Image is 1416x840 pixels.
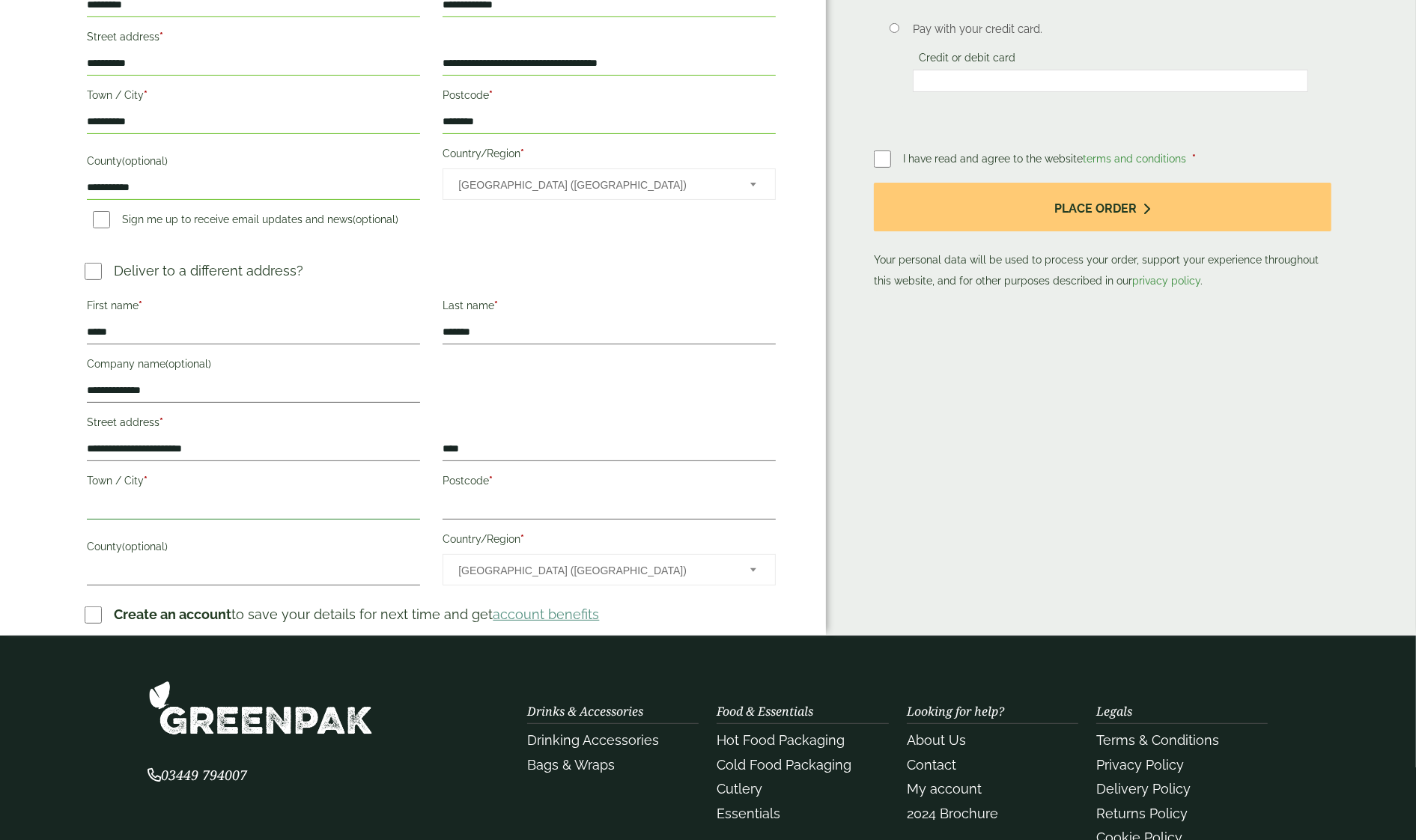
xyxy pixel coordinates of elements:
[1083,153,1186,165] a: terms and conditions
[458,169,730,201] span: United Kingdom (UK)
[144,475,148,487] abbr: required
[159,31,163,43] abbr: required
[353,213,398,225] span: (optional)
[907,757,956,773] a: Contact
[489,89,493,101] abbr: required
[907,806,998,821] a: 2024 Brochure
[717,806,780,821] a: Essentials
[122,155,168,167] span: (optional)
[159,416,163,428] abbr: required
[443,554,776,585] span: Country/Region
[443,529,776,554] label: Country/Region
[527,757,615,773] a: Bags & Wraps
[717,781,762,797] a: Cutlery
[139,299,142,311] abbr: required
[148,681,373,735] img: GreenPak Supplies
[122,541,168,553] span: (optional)
[520,147,524,159] abbr: required
[87,85,420,110] label: Town / City
[1132,275,1200,287] a: privacy policy
[903,153,1189,165] span: I have read and agree to the website
[917,74,1304,88] iframe: Secure card payment input frame
[520,533,524,545] abbr: required
[148,769,248,783] a: 03449 794007
[114,606,231,622] strong: Create an account
[87,536,420,561] label: County
[907,732,966,748] a: About Us
[494,299,498,311] abbr: required
[443,295,776,320] label: Last name
[87,412,420,437] label: Street address
[87,150,420,176] label: County
[93,211,110,228] input: Sign me up to receive email updates and news(optional)
[717,757,851,773] a: Cold Food Packaging
[493,606,599,622] a: account benefits
[874,183,1331,231] button: Place order
[87,26,420,52] label: Street address
[148,766,248,784] span: 03449 794007
[87,295,420,320] label: First name
[1096,732,1219,748] a: Terms & Conditions
[114,261,303,281] p: Deliver to a different address?
[913,52,1021,68] label: Credit or debit card
[165,358,211,370] span: (optional)
[913,21,1308,37] p: Pay with your credit card.
[1096,806,1188,821] a: Returns Policy
[1192,153,1196,165] abbr: required
[443,143,776,168] label: Country/Region
[144,89,148,101] abbr: required
[443,85,776,110] label: Postcode
[87,353,420,379] label: Company name
[489,475,493,487] abbr: required
[114,604,599,624] p: to save your details for next time and get
[1096,781,1191,797] a: Delivery Policy
[443,168,776,200] span: Country/Region
[907,781,982,797] a: My account
[443,470,776,496] label: Postcode
[527,732,659,748] a: Drinking Accessories
[458,555,730,586] span: United Kingdom (UK)
[874,183,1331,291] p: Your personal data will be used to process your order, support your experience throughout this we...
[717,732,845,748] a: Hot Food Packaging
[87,470,420,496] label: Town / City
[1096,757,1184,773] a: Privacy Policy
[87,213,404,230] label: Sign me up to receive email updates and news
